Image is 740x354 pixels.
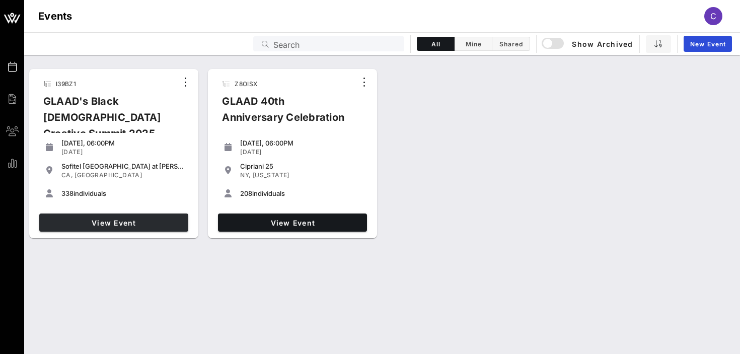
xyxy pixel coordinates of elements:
span: [GEOGRAPHIC_DATA] [75,171,142,179]
div: Cipriani 25 [240,162,363,170]
span: Mine [461,40,486,48]
div: Sofitel [GEOGRAPHIC_DATA] at [PERSON_NAME][GEOGRAPHIC_DATA] [61,162,184,170]
button: Shared [492,37,530,51]
div: individuals [61,189,184,197]
span: I39BZ1 [56,80,76,88]
div: [DATE], 06:00PM [61,139,184,147]
div: [DATE], 06:00PM [240,139,363,147]
div: C [704,7,722,25]
div: GLAAD 40th Anniversary Celebration [214,93,356,133]
a: View Event [39,214,188,232]
div: individuals [240,189,363,197]
span: CA, [61,171,73,179]
button: Mine [455,37,492,51]
span: All [423,40,448,48]
h1: Events [38,8,72,24]
a: View Event [218,214,367,232]
span: 208 [240,189,252,197]
a: New Event [684,36,732,52]
button: Show Archived [543,35,633,53]
button: All [417,37,455,51]
span: C [710,11,716,21]
div: [DATE] [240,148,363,156]
div: [DATE] [61,148,184,156]
span: [US_STATE] [253,171,289,179]
span: View Event [43,219,184,227]
span: Z8OISX [235,80,257,88]
span: 338 [61,189,73,197]
span: New Event [690,40,726,48]
div: GLAAD's Black [DEMOGRAPHIC_DATA] Creative Summit 2025 [35,93,177,150]
span: View Event [222,219,363,227]
span: Show Archived [543,38,633,50]
span: NY, [240,171,251,179]
span: Shared [498,40,524,48]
